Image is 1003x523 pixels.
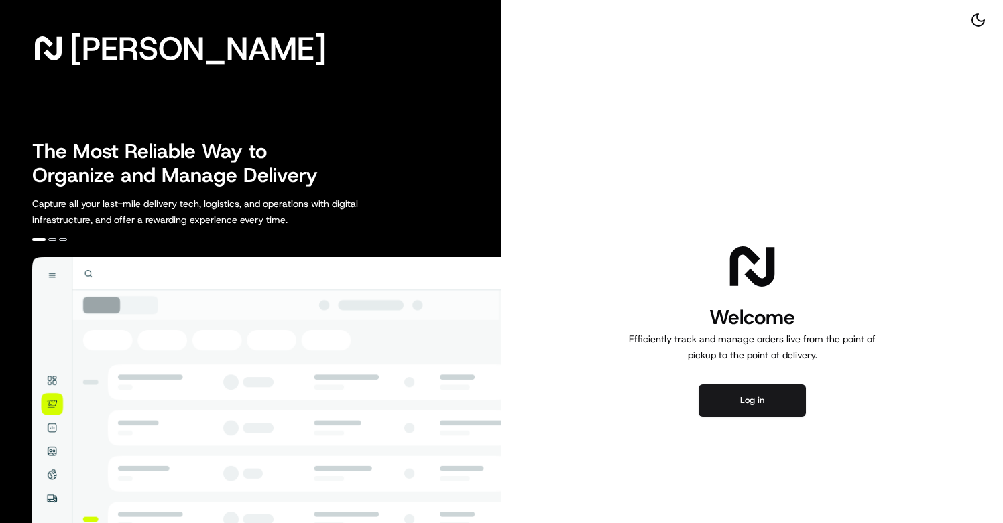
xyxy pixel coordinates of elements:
[32,139,333,188] h2: The Most Reliable Way to Organize and Manage Delivery
[699,384,806,417] button: Log in
[70,35,327,62] span: [PERSON_NAME]
[32,196,418,228] p: Capture all your last-mile delivery tech, logistics, and operations with digital infrastructure, ...
[624,331,881,363] p: Efficiently track and manage orders live from the point of pickup to the point of delivery.
[624,304,881,331] h1: Welcome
